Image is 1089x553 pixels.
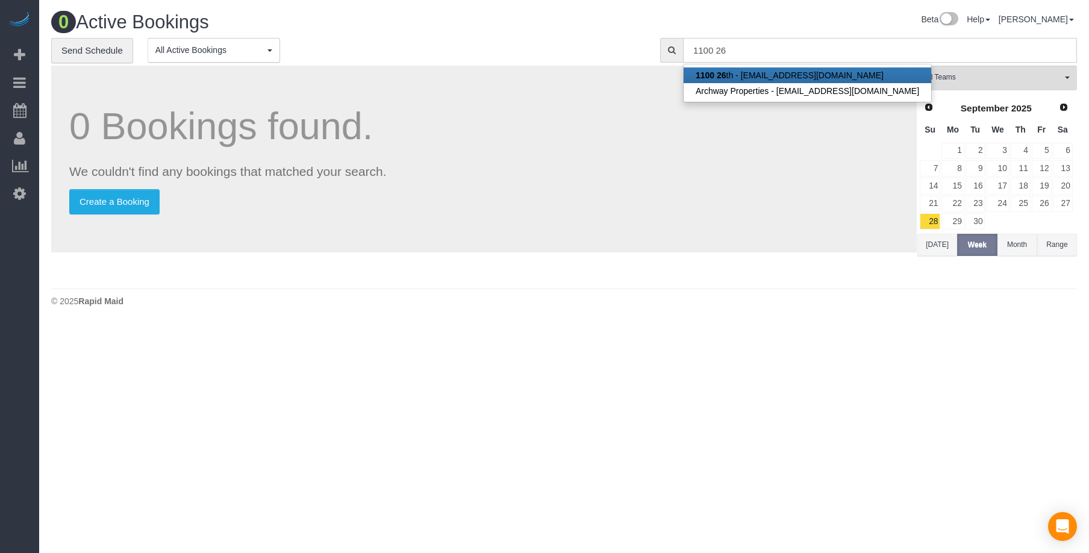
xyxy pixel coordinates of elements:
[684,83,931,99] a: Archway Properties - [EMAIL_ADDRESS][DOMAIN_NAME]
[683,38,1077,63] input: Enter the first 3 letters of the name to search
[1053,143,1073,159] a: 6
[1011,178,1031,194] a: 18
[966,160,985,177] a: 9
[966,178,985,194] a: 16
[1011,196,1031,212] a: 25
[1011,143,1031,159] a: 4
[1053,160,1073,177] a: 13
[920,178,940,194] a: 14
[1053,178,1073,194] a: 20
[920,160,940,177] a: 7
[966,143,985,159] a: 2
[966,196,985,212] a: 23
[69,163,899,180] p: We couldn't find any bookings that matched your search.
[947,125,959,134] span: Monday
[51,11,76,33] span: 0
[920,99,937,116] a: Prev
[999,14,1074,24] a: [PERSON_NAME]
[986,160,1009,177] a: 10
[941,160,964,177] a: 8
[155,44,264,56] span: All Active Bookings
[917,234,957,256] button: [DATE]
[51,295,1077,307] div: © 2025
[924,102,934,112] span: Prev
[1059,102,1069,112] span: Next
[7,12,31,29] img: Automaid Logo
[967,14,990,24] a: Help
[986,143,1009,159] a: 3
[1032,196,1052,212] a: 26
[917,66,1077,90] button: All Teams
[941,178,964,194] a: 15
[941,196,964,212] a: 22
[986,196,1009,212] a: 24
[925,72,1062,83] span: All Teams
[1048,512,1077,541] div: Open Intercom Messenger
[1011,160,1031,177] a: 11
[920,213,940,230] a: 28
[941,143,964,159] a: 1
[1016,125,1026,134] span: Thursday
[78,296,123,306] strong: Rapid Maid
[917,66,1077,84] ol: All Teams
[1053,196,1073,212] a: 27
[1037,125,1046,134] span: Friday
[920,196,940,212] a: 21
[957,234,997,256] button: Week
[938,12,958,28] img: New interface
[921,14,958,24] a: Beta
[961,103,1009,113] span: September
[1032,178,1052,194] a: 19
[684,67,931,83] a: 1100 26th - [EMAIL_ADDRESS][DOMAIN_NAME]
[148,38,280,63] button: All Active Bookings
[69,189,160,214] a: Create a Booking
[997,234,1037,256] button: Month
[1058,125,1068,134] span: Saturday
[1011,103,1032,113] span: 2025
[69,105,899,147] h1: 0 Bookings found.
[966,213,985,230] a: 30
[941,213,964,230] a: 29
[51,12,555,33] h1: Active Bookings
[925,125,935,134] span: Sunday
[1055,99,1072,116] a: Next
[970,125,980,134] span: Tuesday
[1037,234,1077,256] button: Range
[991,125,1004,134] span: Wednesday
[1032,143,1052,159] a: 5
[696,70,726,80] strong: 1100 26
[986,178,1009,194] a: 17
[1032,160,1052,177] a: 12
[51,38,133,63] a: Send Schedule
